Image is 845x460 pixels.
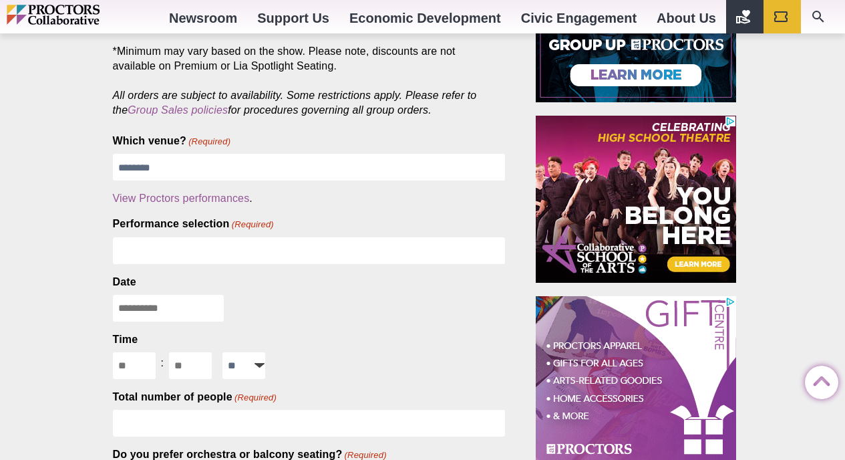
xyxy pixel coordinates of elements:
[113,390,277,405] label: Total number of people
[113,44,506,118] p: *Minimum may vary based on the show. Please note, discounts are not available on Premium or Lia S...
[113,193,250,204] a: View Proctors performances
[805,366,832,393] a: Back to Top
[113,275,136,290] label: Date
[128,104,228,116] a: Group Sales policies
[188,136,231,148] span: (Required)
[113,217,274,231] label: Performance selection
[156,352,170,374] div: :
[233,392,277,404] span: (Required)
[7,5,157,25] img: Proctors logo
[536,116,736,283] iframe: Advertisement
[113,332,138,347] legend: Time
[230,219,274,231] span: (Required)
[113,191,506,206] div: .
[113,134,231,148] label: Which venue?
[113,90,477,116] em: All orders are subject to availability. Some restrictions apply. Please refer to the for procedur...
